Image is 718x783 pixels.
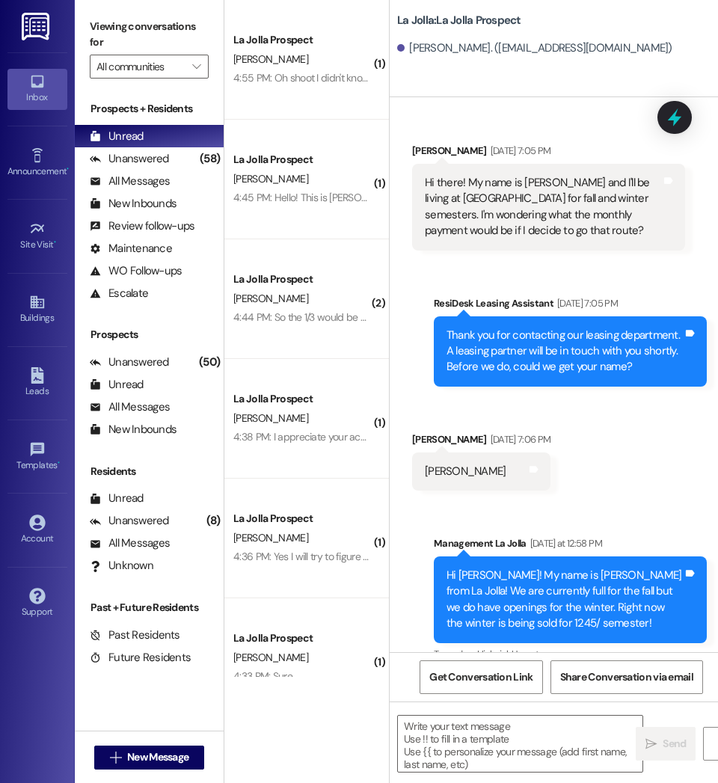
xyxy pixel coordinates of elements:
[434,535,707,556] div: Management La Jolla
[90,263,182,279] div: WO Follow-ups
[550,660,703,694] button: Share Conversation via email
[127,749,188,765] span: New Message
[7,510,67,550] a: Account
[553,295,618,311] div: [DATE] 7:05 PM
[110,752,121,764] i: 
[90,422,177,437] div: New Inbounds
[233,71,553,85] div: 4:55 PM: Oh shoot I didn't know I had another contract with another place
[90,15,209,55] label: Viewing conversations for
[54,237,56,248] span: •
[434,643,707,665] div: Tagged as:
[7,437,67,477] a: Templates •
[75,101,224,117] div: Prospects + Residents
[233,310,556,324] div: 4:44 PM: So the 1/3 would be out it pocket? If so, how much would that be?
[487,143,551,159] div: [DATE] 7:05 PM
[233,651,308,664] span: [PERSON_NAME]
[645,738,657,750] i: 
[90,218,194,234] div: Review follow-ups
[412,432,550,452] div: [PERSON_NAME]
[196,147,224,171] div: (58)
[90,535,170,551] div: All Messages
[7,583,67,624] a: Support
[233,391,372,407] div: La Jolla Prospect
[75,464,224,479] div: Residents
[233,52,308,66] span: [PERSON_NAME]
[233,411,308,425] span: [PERSON_NAME]
[90,129,144,144] div: Unread
[7,69,67,109] a: Inbox
[420,660,542,694] button: Get Conversation Link
[90,174,170,189] div: All Messages
[233,630,372,646] div: La Jolla Prospect
[477,648,512,660] span: High risk ,
[192,61,200,73] i: 
[90,399,170,415] div: All Messages
[447,328,683,375] div: Thank you for contacting our leasing department. A leasing partner will be in touch with you shor...
[233,271,372,287] div: La Jolla Prospect
[195,351,224,374] div: (50)
[397,40,672,56] div: [PERSON_NAME]. ([EMAIL_ADDRESS][DOMAIN_NAME])
[7,216,67,257] a: Site Visit •
[233,32,372,48] div: La Jolla Prospect
[90,627,180,643] div: Past Residents
[429,669,533,685] span: Get Conversation Link
[90,491,144,506] div: Unread
[58,458,60,468] span: •
[233,172,308,185] span: [PERSON_NAME]
[90,196,177,212] div: New Inbounds
[425,175,661,239] div: Hi there! My name is [PERSON_NAME] and I'll be living at [GEOGRAPHIC_DATA] for fall and winter se...
[90,354,169,370] div: Unanswered
[22,13,52,40] img: ResiDesk Logo
[90,286,148,301] div: Escalate
[512,648,538,660] span: Urgent
[90,650,191,666] div: Future Residents
[447,568,683,632] div: Hi [PERSON_NAME]! My name is [PERSON_NAME] from La Jolla! We are currently full for the fall but ...
[90,558,153,574] div: Unknown
[233,511,372,526] div: La Jolla Prospect
[233,669,292,683] div: 4:33 PM: Sure
[90,513,169,529] div: Unanswered
[90,241,172,257] div: Maintenance
[67,164,69,174] span: •
[487,432,551,447] div: [DATE] 7:06 PM
[75,327,224,343] div: Prospects
[233,152,372,168] div: La Jolla Prospect
[94,746,205,770] button: New Message
[663,736,686,752] span: Send
[425,464,506,479] div: [PERSON_NAME]
[434,295,707,316] div: ResiDesk Leasing Assistant
[90,377,144,393] div: Unread
[412,143,685,164] div: [PERSON_NAME]
[233,531,308,544] span: [PERSON_NAME]
[233,292,308,305] span: [PERSON_NAME]
[527,535,602,551] div: [DATE] at 12:58 PM
[7,289,67,330] a: Buildings
[636,727,696,761] button: Send
[7,363,67,403] a: Leads
[96,55,185,79] input: All communities
[203,509,224,532] div: (8)
[233,550,402,563] div: 4:36 PM: Yes I will try to figure that out:)
[90,151,169,167] div: Unanswered
[75,600,224,615] div: Past + Future Residents
[397,13,521,28] b: La Jolla: La Jolla Prospect
[560,669,693,685] span: Share Conversation via email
